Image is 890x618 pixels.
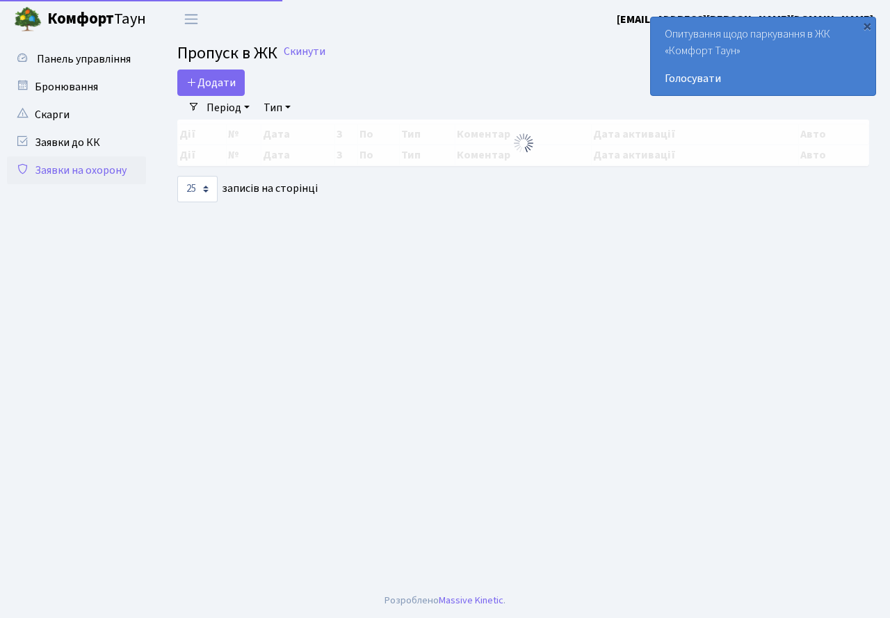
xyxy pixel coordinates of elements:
a: Скарги [7,101,146,129]
b: Комфорт [47,8,114,30]
label: записів на сторінці [177,176,318,202]
b: [EMAIL_ADDRESS][PERSON_NAME][DOMAIN_NAME] [617,12,873,27]
a: Заявки до КК [7,129,146,156]
img: logo.png [14,6,42,33]
a: Голосувати [665,70,861,87]
a: Скинути [284,45,325,58]
span: Додати [186,75,236,90]
span: Панель управління [37,51,131,67]
a: Панель управління [7,45,146,73]
a: Тип [258,96,296,120]
a: Бронювання [7,73,146,101]
button: Переключити навігацію [174,8,209,31]
span: Пропуск в ЖК [177,41,277,65]
div: Опитування щодо паркування в ЖК «Комфорт Таун» [651,17,875,95]
span: Таун [47,8,146,31]
a: [EMAIL_ADDRESS][PERSON_NAME][DOMAIN_NAME] [617,11,873,28]
a: Період [201,96,255,120]
a: Заявки на охорону [7,156,146,184]
div: Розроблено . [385,593,505,608]
div: × [860,19,874,33]
a: Додати [177,70,245,96]
img: Обробка... [512,132,535,154]
select: записів на сторінці [177,176,218,202]
a: Massive Kinetic [439,593,503,608]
